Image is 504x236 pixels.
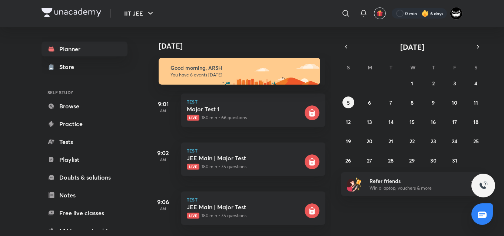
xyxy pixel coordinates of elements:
[42,134,127,149] a: Tests
[364,96,375,108] button: October 6, 2025
[346,118,351,125] abbr: October 12, 2025
[42,42,127,56] a: Planner
[187,163,303,170] p: 180 min • 75 questions
[42,86,127,99] h6: SELF STUDY
[148,197,178,206] h5: 9:06
[385,135,397,147] button: October 21, 2025
[367,138,372,145] abbr: October 20, 2025
[406,154,418,166] button: October 29, 2025
[187,203,303,211] h5: JEE Main | Major Test
[474,80,477,87] abbr: October 4, 2025
[430,157,437,164] abbr: October 30, 2025
[409,157,415,164] abbr: October 29, 2025
[473,138,479,145] abbr: October 25, 2025
[427,77,439,89] button: October 2, 2025
[148,206,178,211] p: AM
[342,135,354,147] button: October 19, 2025
[452,157,457,164] abbr: October 31, 2025
[474,64,477,71] abbr: Saturday
[347,64,350,71] abbr: Sunday
[449,77,461,89] button: October 3, 2025
[388,138,393,145] abbr: October 21, 2025
[406,116,418,128] button: October 15, 2025
[385,116,397,128] button: October 14, 2025
[453,80,456,87] abbr: October 3, 2025
[342,116,354,128] button: October 12, 2025
[347,99,350,106] abbr: October 5, 2025
[42,188,127,203] a: Notes
[449,154,461,166] button: October 31, 2025
[170,72,314,78] p: You have 6 events [DATE]
[470,96,482,108] button: October 11, 2025
[385,96,397,108] button: October 7, 2025
[159,42,333,50] h4: [DATE]
[42,152,127,167] a: Playlist
[342,96,354,108] button: October 5, 2025
[388,157,394,164] abbr: October 28, 2025
[431,138,436,145] abbr: October 23, 2025
[389,64,392,71] abbr: Tuesday
[453,64,456,71] abbr: Friday
[410,64,415,71] abbr: Wednesday
[474,99,478,106] abbr: October 11, 2025
[409,118,415,125] abbr: October 15, 2025
[432,99,435,106] abbr: October 9, 2025
[368,99,371,106] abbr: October 6, 2025
[385,154,397,166] button: October 28, 2025
[421,10,429,17] img: streak
[342,154,354,166] button: October 26, 2025
[470,77,482,89] button: October 4, 2025
[368,64,372,71] abbr: Monday
[452,118,457,125] abbr: October 17, 2025
[367,118,372,125] abbr: October 13, 2025
[148,99,178,108] h5: 9:01
[449,116,461,128] button: October 17, 2025
[377,10,383,17] img: avatar
[427,154,439,166] button: October 30, 2025
[432,80,435,87] abbr: October 2, 2025
[411,80,413,87] abbr: October 1, 2025
[427,96,439,108] button: October 9, 2025
[42,117,127,131] a: Practice
[187,114,303,121] p: 180 min • 66 questions
[374,7,386,19] button: avatar
[427,116,439,128] button: October 16, 2025
[388,118,394,125] abbr: October 14, 2025
[367,157,372,164] abbr: October 27, 2025
[473,118,478,125] abbr: October 18, 2025
[470,135,482,147] button: October 25, 2025
[346,138,351,145] abbr: October 19, 2025
[427,135,439,147] button: October 23, 2025
[187,115,199,121] span: Live
[449,135,461,147] button: October 24, 2025
[431,118,436,125] abbr: October 16, 2025
[406,135,418,147] button: October 22, 2025
[120,6,159,21] button: IIT JEE
[170,65,314,71] h6: Good morning, ARSH
[148,148,178,157] h5: 9:02
[411,99,414,106] abbr: October 8, 2025
[148,157,178,162] p: AM
[148,108,178,113] p: AM
[452,99,457,106] abbr: October 10, 2025
[42,59,127,74] a: Store
[369,177,461,185] h6: Refer friends
[389,99,392,106] abbr: October 7, 2025
[42,206,127,220] a: Free live classes
[42,8,101,19] a: Company Logo
[364,154,375,166] button: October 27, 2025
[42,99,127,114] a: Browse
[432,64,435,71] abbr: Thursday
[369,185,461,191] p: Win a laptop, vouchers & more
[406,96,418,108] button: October 8, 2025
[187,212,303,219] p: 180 min • 75 questions
[450,7,462,20] img: ARSH Khan
[345,157,351,164] abbr: October 26, 2025
[59,62,79,71] div: Store
[470,116,482,128] button: October 18, 2025
[42,170,127,185] a: Doubts & solutions
[187,154,303,162] h5: JEE Main | Major Test
[351,42,473,52] button: [DATE]
[159,58,320,85] img: morning
[409,138,415,145] abbr: October 22, 2025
